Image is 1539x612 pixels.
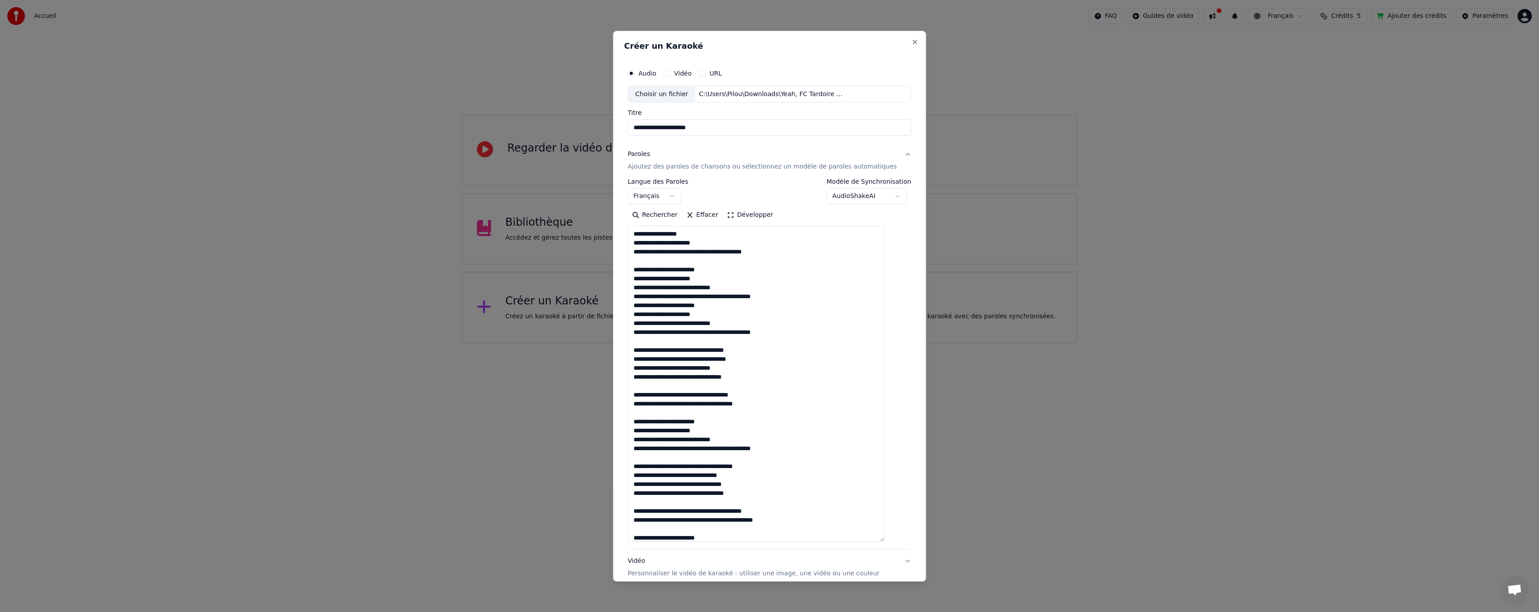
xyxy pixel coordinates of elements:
[723,208,778,222] button: Développer
[628,557,880,578] div: Vidéo
[628,162,897,171] p: Ajoutez des paroles de chansons ou sélectionnez un modèle de paroles automatiques
[628,143,911,178] button: ParolesAjoutez des paroles de chansons ou sélectionnez un modèle de paroles automatiques
[628,208,682,222] button: Rechercher
[674,70,692,76] label: Vidéo
[638,70,656,76] label: Audio
[710,70,722,76] label: URL
[628,549,911,585] button: VidéoPersonnaliser le vidéo de karaoké : utiliser une image, une vidéo ou une couleur
[696,89,848,98] div: C:\Users\Pilou\Downloads\Yeah, FC Tardoire ! (2).mp3
[628,569,880,578] p: Personnaliser le vidéo de karaoké : utiliser une image, une vidéo ou une couleur
[624,42,915,50] h2: Créer un Karaoké
[628,178,689,185] label: Langue des Paroles
[628,86,695,102] div: Choisir un fichier
[628,150,650,159] div: Paroles
[827,178,911,185] label: Modèle de Synchronisation
[628,110,911,116] label: Titre
[682,208,723,222] button: Effacer
[628,178,911,549] div: ParolesAjoutez des paroles de chansons ou sélectionnez un modèle de paroles automatiques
